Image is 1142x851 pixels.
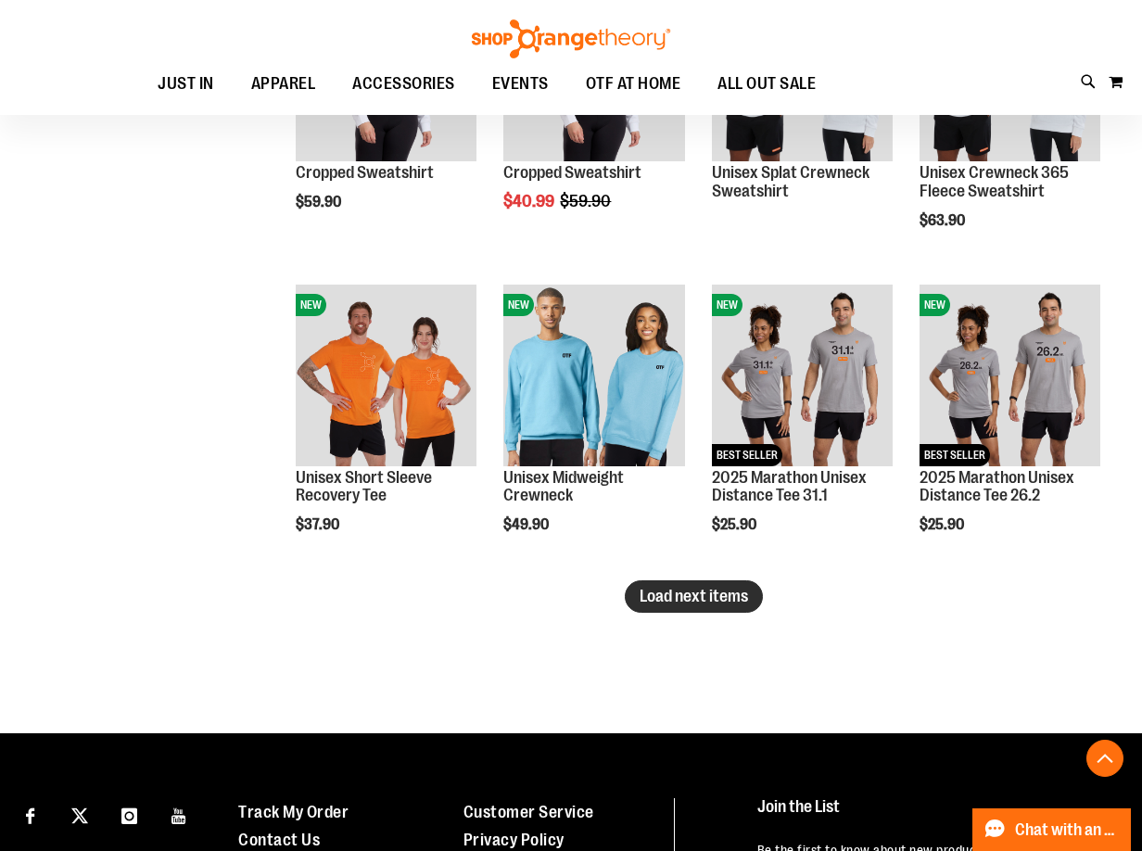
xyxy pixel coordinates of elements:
[910,275,1110,580] div: product
[71,807,88,824] img: Twitter
[296,194,344,210] span: $59.90
[712,285,893,468] a: 2025 Marathon Unisex Distance Tee 31.1NEWBEST SELLER
[503,285,684,468] a: Unisex Midweight CrewneckNEW
[463,831,565,849] a: Privacy Policy
[14,798,46,831] a: Visit our Facebook page
[503,192,557,210] span: $40.99
[503,294,534,316] span: NEW
[712,468,867,505] a: 2025 Marathon Unisex Distance Tee 31.1
[920,516,967,533] span: $25.90
[703,275,902,580] div: product
[503,468,624,505] a: Unisex Midweight Crewneck
[640,587,748,605] span: Load next items
[920,294,950,316] span: NEW
[296,468,432,505] a: Unisex Short Sleeve Recovery Tee
[296,516,342,533] span: $37.90
[163,798,196,831] a: Visit our Youtube page
[494,275,693,580] div: product
[625,580,763,613] button: Load next items
[920,285,1100,465] img: 2025 Marathon Unisex Distance Tee 26.2
[238,803,349,821] a: Track My Order
[712,163,869,200] a: Unisex Splat Crewneck Sweatshirt
[503,163,641,182] a: Cropped Sweatshirt
[158,63,214,105] span: JUST IN
[757,798,1110,832] h4: Join the List
[238,831,320,849] a: Contact Us
[286,275,486,580] div: product
[920,285,1100,468] a: 2025 Marathon Unisex Distance Tee 26.2NEWBEST SELLER
[972,808,1132,851] button: Chat with an Expert
[920,444,990,466] span: BEST SELLER
[1015,821,1120,839] span: Chat with an Expert
[717,63,816,105] span: ALL OUT SALE
[296,285,476,468] a: Unisex Short Sleeve Recovery TeeNEW
[712,444,782,466] span: BEST SELLER
[920,468,1074,505] a: 2025 Marathon Unisex Distance Tee 26.2
[296,294,326,316] span: NEW
[492,63,549,105] span: EVENTS
[503,516,552,533] span: $49.90
[586,63,681,105] span: OTF AT HOME
[352,63,455,105] span: ACCESSORIES
[712,516,759,533] span: $25.90
[503,285,684,465] img: Unisex Midweight Crewneck
[712,294,742,316] span: NEW
[251,63,316,105] span: APPAREL
[113,798,146,831] a: Visit our Instagram page
[712,285,893,465] img: 2025 Marathon Unisex Distance Tee 31.1
[64,798,96,831] a: Visit our X page
[296,163,434,182] a: Cropped Sweatshirt
[920,212,968,229] span: $63.90
[1086,740,1123,777] button: Back To Top
[463,803,594,821] a: Customer Service
[560,192,614,210] span: $59.90
[469,19,673,58] img: Shop Orangetheory
[920,163,1069,200] a: Unisex Crewneck 365 Fleece Sweatshirt
[296,285,476,465] img: Unisex Short Sleeve Recovery Tee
